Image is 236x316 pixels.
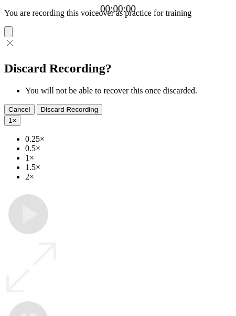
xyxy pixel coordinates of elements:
h2: Discard Recording? [4,61,232,76]
button: Discard Recording [37,104,103,115]
button: 1× [4,115,20,126]
li: 1.5× [25,163,232,172]
button: Cancel [4,104,35,115]
span: 1 [8,117,12,124]
li: 1× [25,153,232,163]
li: 0.5× [25,144,232,153]
a: 00:00:00 [100,3,136,15]
li: 2× [25,172,232,182]
li: 0.25× [25,134,232,144]
p: You are recording this voiceover as practice for training [4,8,232,18]
li: You will not be able to recover this once discarded. [25,86,232,96]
